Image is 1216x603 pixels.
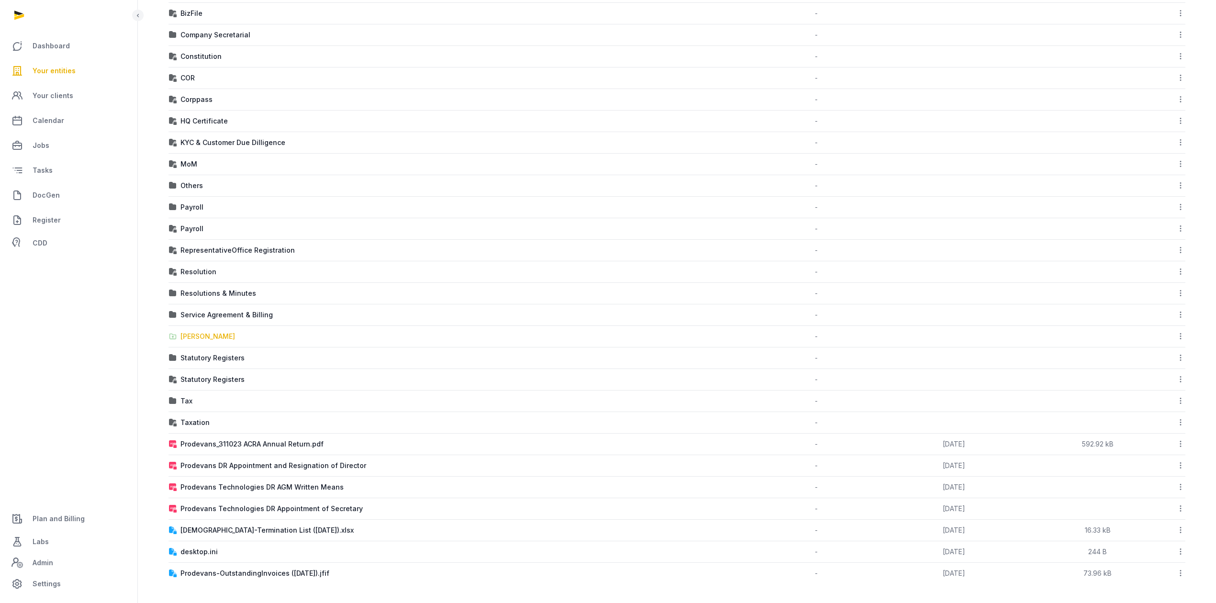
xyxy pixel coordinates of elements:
div: Taxation [180,418,210,427]
div: RepresentativeOffice Registration [180,246,295,255]
a: DocGen [8,184,130,207]
a: Register [8,209,130,232]
td: - [764,132,869,154]
a: Labs [8,530,130,553]
td: - [764,455,869,477]
img: folder.svg [169,31,177,39]
img: folder.svg [169,397,177,405]
img: folder-locked-icon.svg [169,160,177,168]
td: - [764,24,869,46]
span: [DATE] [943,483,965,491]
div: Prodevans_311023 ACRA Annual Return.pdf [180,439,324,449]
a: Settings [8,572,130,595]
td: - [764,498,869,520]
td: - [764,175,869,197]
div: Corppass [180,95,213,104]
td: 73.96 kB [1039,563,1156,584]
td: - [764,218,869,240]
div: Statutory Registers [180,375,245,384]
span: Your entities [33,65,76,77]
div: Prodevans Technologies DR Appointment of Secretary [180,504,363,514]
td: 16.33 kB [1039,520,1156,541]
td: - [764,520,869,541]
div: COR [180,73,195,83]
img: folder-locked-icon.svg [169,96,177,103]
span: Jobs [33,140,49,151]
img: folder-locked-icon.svg [169,419,177,426]
div: BizFile [180,9,203,18]
div: MoM [180,159,197,169]
td: - [764,154,869,175]
span: Calendar [33,115,64,126]
span: Settings [33,578,61,590]
img: folder.svg [169,290,177,297]
td: 244 B [1039,541,1156,563]
td: - [764,412,869,434]
img: folder.svg [169,203,177,211]
div: Prodevans-OutstandingInvoices ([DATE]).jfif [180,569,329,578]
a: Dashboard [8,34,130,57]
img: folder-locked-icon.svg [169,74,177,82]
a: Your clients [8,84,130,107]
div: Resolutions & Minutes [180,289,256,298]
td: - [764,304,869,326]
span: Dashboard [33,40,70,52]
td: - [764,261,869,283]
a: Admin [8,553,130,572]
div: Others [180,181,203,190]
a: CDD [8,234,130,253]
img: folder-locked-icon.svg [169,10,177,17]
span: Tasks [33,165,53,176]
span: [DATE] [943,504,965,513]
td: - [764,67,869,89]
div: Statutory Registers [180,353,245,363]
td: - [764,283,869,304]
div: Constitution [180,52,222,61]
div: Payroll [180,202,203,212]
a: Tasks [8,159,130,182]
td: - [764,3,869,24]
div: Resolution [180,267,216,277]
span: Your clients [33,90,73,101]
span: CDD [33,237,47,249]
img: pdf-locked.svg [169,462,177,469]
div: KYC & Customer Due Dilligence [180,138,285,147]
td: - [764,391,869,412]
img: folder-upload.svg [169,333,177,340]
div: Company Secretarial [180,30,250,40]
td: - [764,89,869,111]
img: folder-locked-icon.svg [169,53,177,60]
img: document-locked.svg [169,569,177,577]
img: pdf-locked.svg [169,505,177,513]
td: - [764,111,869,132]
img: document-locked.svg [169,526,177,534]
td: - [764,347,869,369]
img: pdf-locked.svg [169,440,177,448]
span: [DATE] [943,461,965,469]
td: - [764,197,869,218]
div: Prodevans Technologies DR AGM Written Means [180,482,344,492]
td: - [764,46,869,67]
img: folder-locked-icon.svg [169,225,177,233]
a: Jobs [8,134,130,157]
img: document-locked.svg [169,548,177,556]
a: Plan and Billing [8,507,130,530]
span: Register [33,214,61,226]
img: folder.svg [169,354,177,362]
div: Tax [180,396,192,406]
span: [DATE] [943,547,965,556]
td: - [764,326,869,347]
div: Prodevans DR Appointment and Resignation of Director [180,461,366,470]
img: folder-locked-icon.svg [169,268,177,276]
div: [DEMOGRAPHIC_DATA]-Termination List ([DATE]).xlsx [180,525,354,535]
img: folder-locked-icon.svg [169,376,177,383]
a: Calendar [8,109,130,132]
td: - [764,240,869,261]
img: folder.svg [169,182,177,190]
span: [DATE] [943,569,965,577]
a: Your entities [8,59,130,82]
img: folder-locked-icon.svg [169,246,177,254]
span: Admin [33,557,53,569]
td: - [764,369,869,391]
span: [DATE] [943,440,965,448]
